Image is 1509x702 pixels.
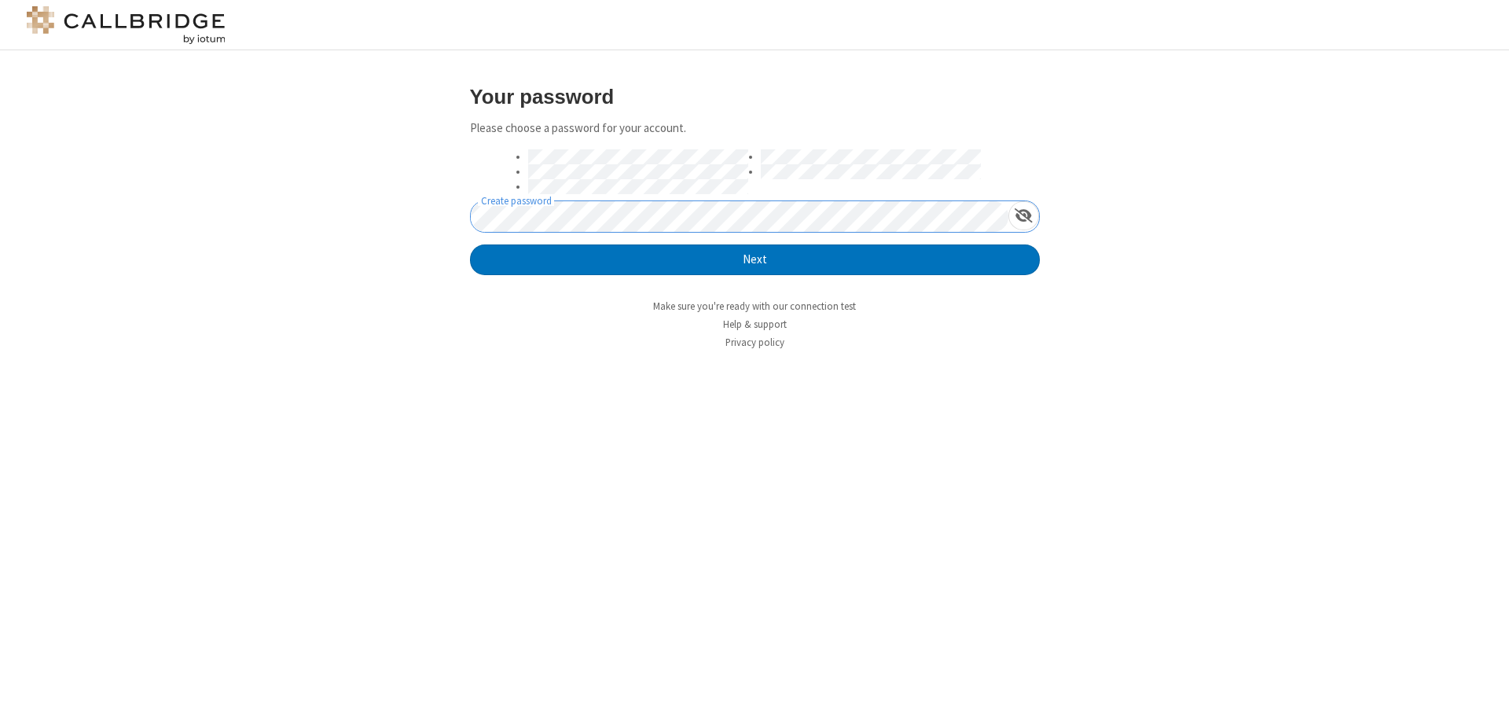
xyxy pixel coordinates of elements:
a: Make sure you're ready with our connection test [653,300,856,313]
h3: Your password [470,86,1040,108]
img: logo@2x.png [24,6,228,44]
div: Show password [1008,201,1039,230]
button: Next [470,244,1040,276]
input: Create password [471,201,1008,232]
a: Help & support [723,318,787,331]
p: Please choose a password for your account. [470,119,1040,138]
a: Privacy policy [725,336,784,349]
